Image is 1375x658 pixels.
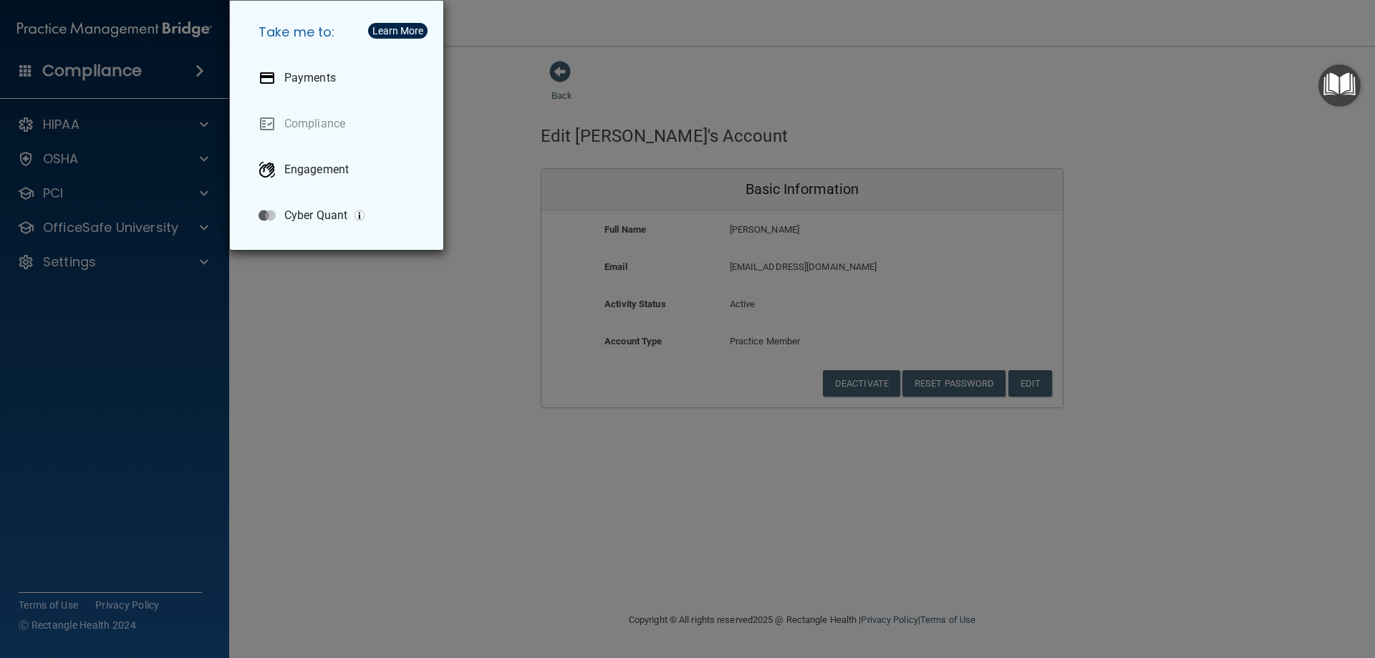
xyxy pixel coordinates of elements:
[247,58,432,98] a: Payments
[247,195,432,236] a: Cyber Quant
[368,23,428,39] button: Learn More
[284,71,336,85] p: Payments
[247,12,432,52] h5: Take me to:
[284,163,349,177] p: Engagement
[247,150,432,190] a: Engagement
[372,26,423,36] div: Learn More
[284,208,347,223] p: Cyber Quant
[247,104,432,144] a: Compliance
[1318,64,1361,107] button: Open Resource Center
